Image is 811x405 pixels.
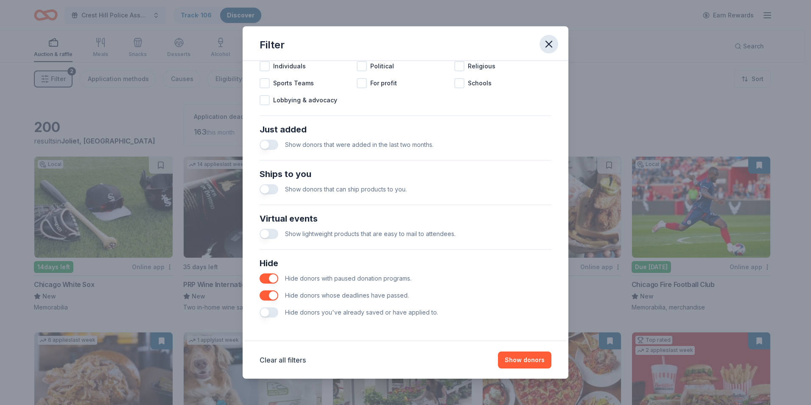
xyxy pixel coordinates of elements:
[260,123,551,136] div: Just added
[285,186,407,193] span: Show donors that can ship products to you.
[285,275,411,282] span: Hide donors with paused donation programs.
[285,292,409,299] span: Hide donors whose deadlines have passed.
[285,230,456,237] span: Show lightweight products that are easy to mail to attendees.
[260,355,306,365] button: Clear all filters
[370,61,394,71] span: Political
[468,78,492,88] span: Schools
[260,256,551,270] div: Hide
[260,38,285,52] div: Filter
[468,61,495,71] span: Religious
[285,309,438,316] span: Hide donors you've already saved or have applied to.
[285,141,433,148] span: Show donors that were added in the last two months.
[498,352,551,368] button: Show donors
[273,61,306,71] span: Individuals
[273,95,337,105] span: Lobbying & advocacy
[273,78,314,88] span: Sports Teams
[260,167,551,181] div: Ships to you
[260,212,551,225] div: Virtual events
[370,78,397,88] span: For profit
